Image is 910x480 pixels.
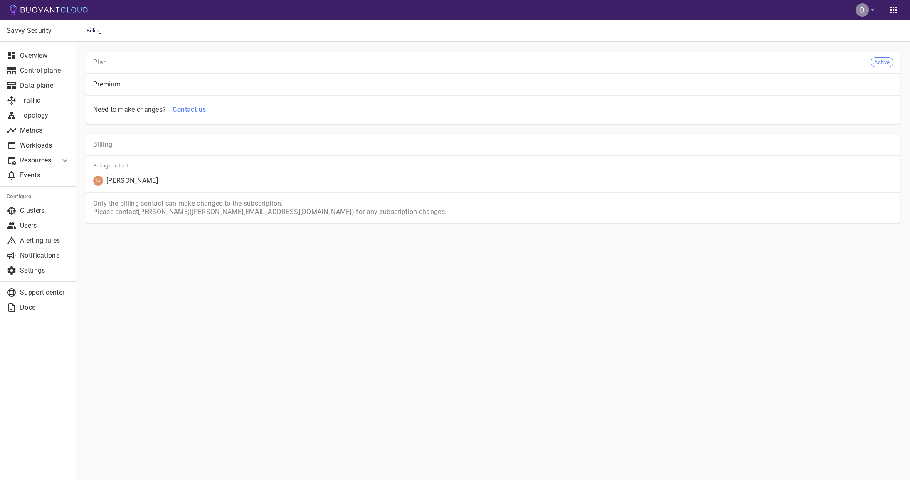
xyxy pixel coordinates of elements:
p: Notifications [20,251,70,260]
p: Resources [20,156,53,165]
p: Docs [20,303,70,312]
h5: Configure [7,193,70,200]
p: Billing [93,140,893,149]
div: Need to make changes? [90,102,166,114]
p: Only the billing contact can make changes to the subscription. Please contact [PERSON_NAME] ( [PE... [93,199,893,216]
p: Plan [93,58,107,66]
a: Contact us [169,105,209,113]
p: Support center [20,288,70,297]
p: [PERSON_NAME] [106,177,158,185]
img: David Ben-Zakai [856,3,869,17]
p: Traffic [20,96,70,105]
div: Taylor Trick [93,176,158,186]
p: Clusters [20,207,70,215]
span: Billing [86,20,111,42]
p: Overview [20,52,70,60]
p: Alerting rules [20,236,70,245]
button: Contact us [169,102,209,117]
p: Metrics [20,126,70,135]
h4: Contact us [173,106,206,114]
span: Active [871,59,893,66]
p: Users [20,222,70,230]
p: Workloads [20,141,70,150]
span: Billing contact [93,162,893,169]
p: Premium [93,80,893,89]
img: taylor.trick@savvy.security [93,176,103,186]
p: Savvy Security [7,27,69,35]
p: Data plane [20,81,70,90]
p: Control plane [20,66,70,75]
p: Settings [20,266,70,275]
p: Events [20,171,70,180]
p: Topology [20,111,70,120]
